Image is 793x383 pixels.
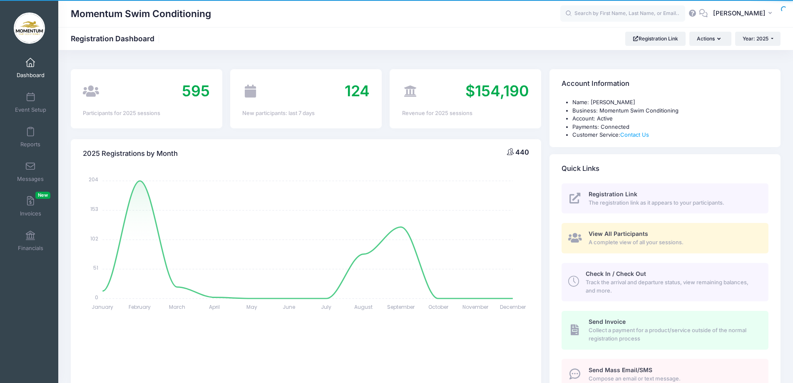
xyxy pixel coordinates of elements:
span: $154,190 [465,82,529,100]
a: Reports [11,123,50,152]
button: [PERSON_NAME] [708,4,781,23]
input: Search by First Name, Last Name, or Email... [560,5,685,22]
li: Customer Service: [572,131,768,139]
li: Business: Momentum Swim Conditioning [572,107,768,115]
span: Invoices [20,210,41,217]
tspan: June [283,303,296,310]
a: Send Invoice Collect a payment for a product/service outside of the normal registration process [562,311,768,349]
a: Messages [11,157,50,186]
span: Reports [20,141,40,148]
span: 595 [182,82,210,100]
li: Account: Active [572,115,768,123]
span: Send Invoice [589,318,626,325]
tspan: August [355,303,373,310]
tspan: 102 [91,235,99,242]
h4: Account Information [562,72,629,96]
a: Event Setup [11,88,50,117]
tspan: April [209,303,220,310]
tspan: January [92,303,114,310]
h1: Momentum Swim Conditioning [71,4,211,23]
div: Participants for 2025 sessions [83,109,210,118]
span: Track the arrival and departure status, view remaining balances, and more. [586,278,759,295]
span: Send Mass Email/SMS [589,366,652,373]
span: Event Setup [15,106,46,113]
button: Actions [689,32,731,46]
h4: 2025 Registrations by Month [83,142,178,165]
span: Financials [18,245,43,252]
tspan: October [428,303,449,310]
a: Dashboard [11,53,50,83]
tspan: July [321,303,332,310]
span: Collect a payment for a product/service outside of the normal registration process [589,326,759,343]
a: Contact Us [620,131,649,138]
tspan: May [246,303,257,310]
tspan: 204 [89,176,99,183]
button: Year: 2025 [735,32,781,46]
span: The registration link as it appears to your participants. [589,199,759,207]
a: View All Participants A complete view of all your sessions. [562,223,768,253]
span: Messages [17,175,44,183]
h1: Registration Dashboard [71,34,162,43]
tspan: February [129,303,151,310]
a: InvoicesNew [11,192,50,221]
tspan: March [169,303,185,310]
span: Dashboard [17,72,45,79]
tspan: September [387,303,415,310]
div: New participants: last 7 days [242,109,369,118]
tspan: 153 [91,205,99,213]
a: Registration Link [625,32,686,46]
li: Payments: Connected [572,123,768,131]
tspan: 0 [95,293,99,300]
span: View All Participants [589,230,648,237]
div: Revenue for 2025 sessions [402,109,529,118]
span: 440 [515,148,529,156]
span: Year: 2025 [743,35,768,42]
span: [PERSON_NAME] [713,9,766,18]
span: Compose an email or text message. [589,375,759,383]
a: Financials [11,226,50,255]
span: Check In / Check Out [586,270,646,277]
span: New [35,192,50,199]
tspan: November [462,303,489,310]
span: 124 [345,82,370,100]
tspan: 51 [94,264,99,271]
h4: Quick Links [562,157,599,180]
tspan: December [500,303,526,310]
img: Momentum Swim Conditioning [14,13,45,44]
a: Registration Link The registration link as it appears to your participants. [562,183,768,214]
li: Name: [PERSON_NAME] [572,98,768,107]
span: A complete view of all your sessions. [589,238,759,247]
span: Registration Link [589,190,637,198]
a: Check In / Check Out Track the arrival and departure status, view remaining balances, and more. [562,263,768,301]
